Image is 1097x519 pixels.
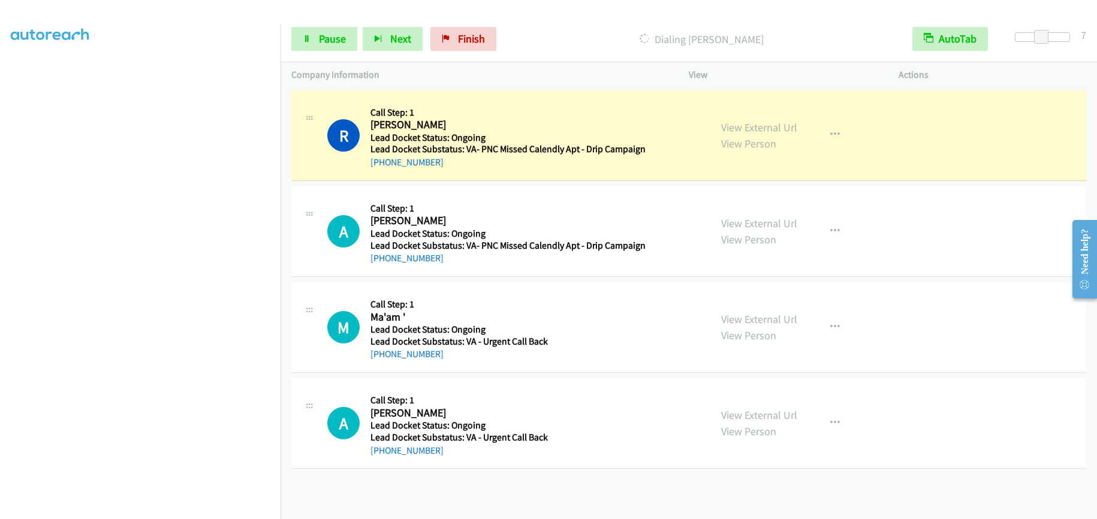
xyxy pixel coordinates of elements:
h2: [PERSON_NAME] [370,118,641,132]
h2: Ma'am ' [370,310,641,324]
p: Actions [899,68,1087,82]
a: [PHONE_NUMBER] [370,348,444,360]
h5: Lead Docket Status: Ongoing [370,228,646,240]
h5: Lead Docket Substatus: VA- PNC Missed Calendly Apt - Drip Campaign [370,240,646,252]
h5: Call Step: 1 [370,394,641,406]
h1: A [327,215,360,248]
p: Dialing [PERSON_NAME] [513,31,891,47]
a: [PHONE_NUMBER] [370,252,444,264]
div: The call is yet to be attempted [327,311,360,343]
h5: Lead Docket Status: Ongoing [370,324,641,336]
p: View [689,68,877,82]
h5: Call Step: 1 [370,298,641,310]
p: Company Information [291,68,667,82]
a: View Person [721,424,776,438]
h1: R [327,119,360,152]
button: AutoTab [912,27,988,51]
h5: Lead Docket Status: Ongoing [370,132,646,144]
div: The call is yet to be attempted [327,407,360,439]
h1: A [327,407,360,439]
button: Next [363,27,423,51]
h5: Call Step: 1 [370,203,646,215]
a: Finish [430,27,496,51]
h5: Lead Docket Substatus: VA - Urgent Call Back [370,336,641,348]
h1: M [327,311,360,343]
a: View Person [721,233,776,246]
h2: [PERSON_NAME] [370,214,641,228]
span: Finish [458,32,485,46]
h5: Lead Docket Substatus: VA - Urgent Call Back [370,432,641,443]
h5: Lead Docket Status: Ongoing [370,420,641,432]
a: [PHONE_NUMBER] [370,445,444,456]
a: View External Url [721,408,797,422]
h2: [PERSON_NAME] [370,406,641,420]
a: View Person [721,328,776,342]
span: Pause [319,32,346,46]
iframe: Resource Center [1062,212,1097,307]
a: [PHONE_NUMBER] [370,156,444,168]
a: View Person [721,137,776,150]
span: Next [390,32,411,46]
div: 7 [1081,27,1086,43]
a: View External Url [721,312,797,326]
div: The call is yet to be attempted [327,215,360,248]
a: View External Url [721,216,797,230]
a: Pause [291,27,357,51]
h5: Lead Docket Substatus: VA- PNC Missed Calendly Apt - Drip Campaign [370,143,646,155]
h5: Call Step: 1 [370,107,646,119]
a: View External Url [721,120,797,134]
